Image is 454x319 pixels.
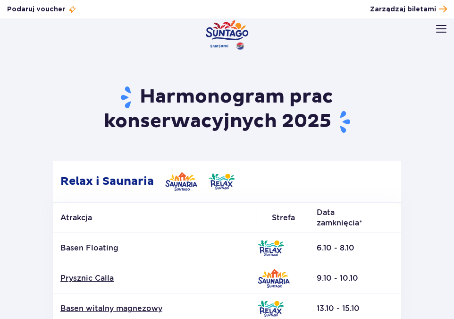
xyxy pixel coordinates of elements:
h1: Harmonogram prac konserwacyjnych 2025 [53,85,401,134]
th: Data zamknięcia* [309,203,401,233]
a: Park of Poland [206,20,249,50]
img: Saunaria [258,269,290,288]
p: Basen Floating [60,243,250,253]
span: Podaruj voucher [7,5,65,14]
a: Podaruj voucher [7,5,76,14]
td: 6.10 - 8.10 [309,233,401,263]
th: Strefa [258,203,309,233]
a: Prysznic Calla [60,273,250,284]
th: Atrakcja [53,203,258,233]
h2: Relax i Saunaria [53,161,401,202]
img: Saunaria [165,172,197,191]
img: Relax [209,173,235,190]
img: Open menu [436,25,446,33]
a: Zarządzaj biletami [370,3,447,16]
img: Relax [258,301,284,317]
img: Relax [258,240,284,256]
span: Zarządzaj biletami [370,5,436,14]
a: Basen witalny magnezowy [60,303,250,314]
td: 9.10 - 10.10 [309,263,401,293]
